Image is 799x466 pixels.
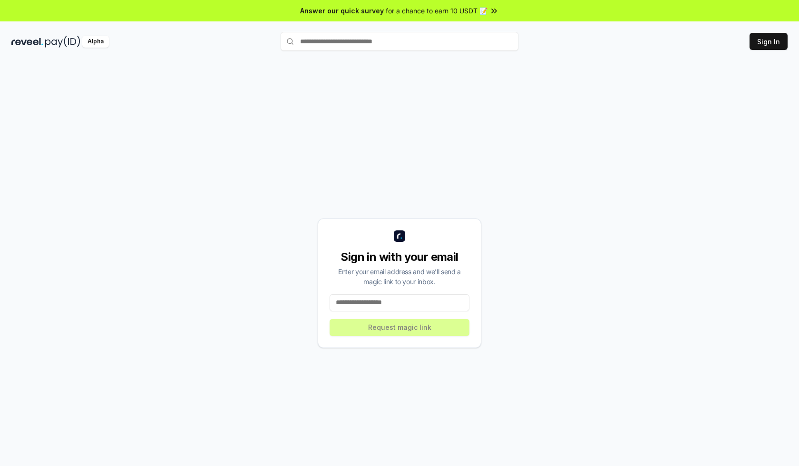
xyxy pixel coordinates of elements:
[386,6,487,16] span: for a chance to earn 10 USDT 📝
[750,33,788,50] button: Sign In
[11,36,43,48] img: reveel_dark
[394,230,405,242] img: logo_small
[82,36,109,48] div: Alpha
[45,36,80,48] img: pay_id
[300,6,384,16] span: Answer our quick survey
[330,249,469,265] div: Sign in with your email
[330,267,469,287] div: Enter your email address and we’ll send a magic link to your inbox.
